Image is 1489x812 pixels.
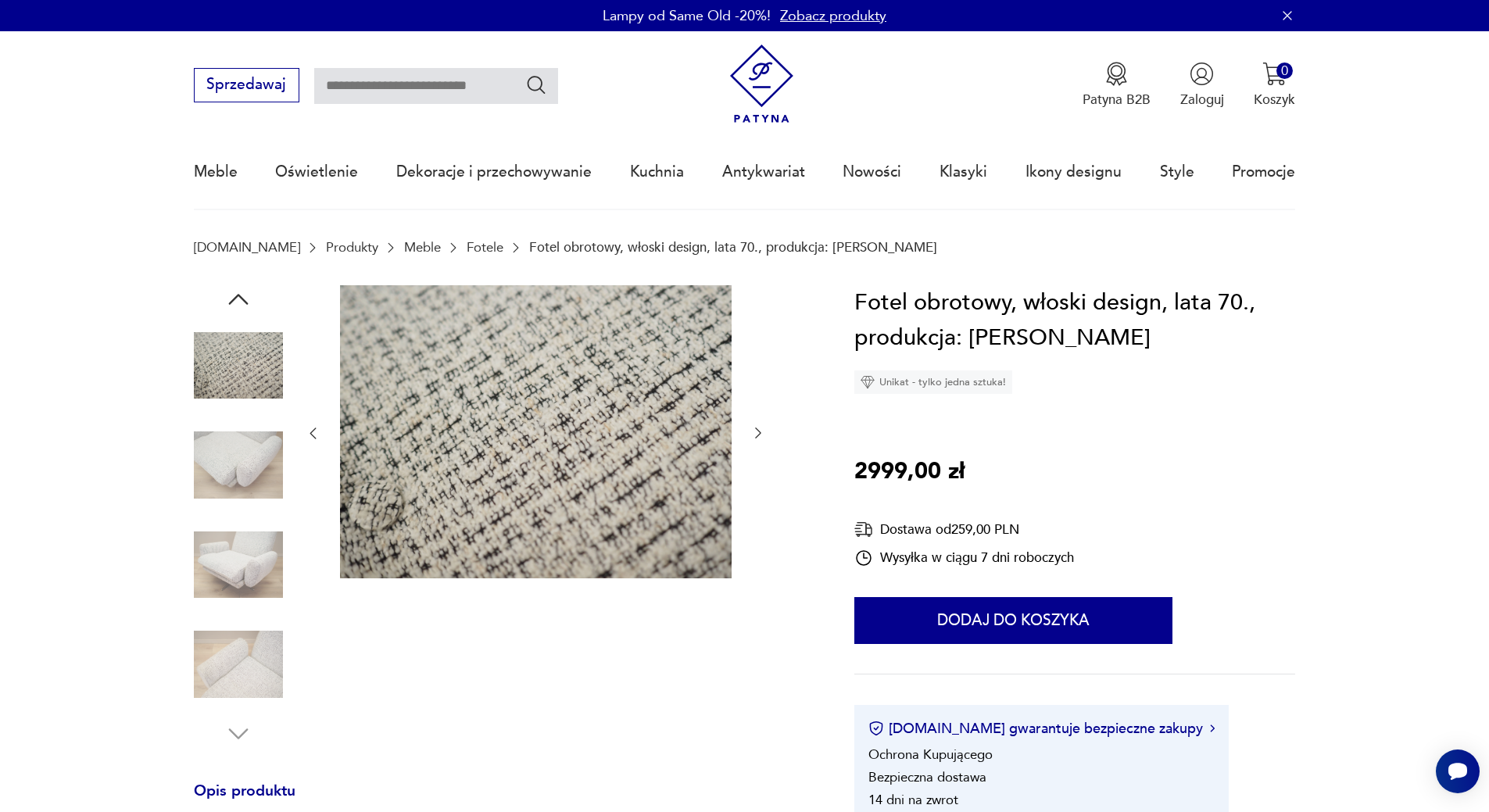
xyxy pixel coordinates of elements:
[722,45,801,123] img: Patyna - sklep z meblami i dekoracjami vintage
[868,791,958,809] li: 14 dni na zwrot
[1180,91,1224,109] p: Zaloguj
[1104,62,1129,86] img: Ikona medalu
[194,240,300,255] a: [DOMAIN_NAME]
[1190,62,1214,86] img: Ikonka użytkownika
[940,136,987,208] a: Klasyki
[1180,62,1224,109] button: Zaloguj
[868,719,1215,739] button: [DOMAIN_NAME] gwarantuje bezpieczne zakupy
[326,240,378,255] a: Produkty
[1160,136,1194,208] a: Style
[1083,91,1151,109] p: Patyna B2B
[396,136,592,208] a: Dekoracje i przechowywanie
[1276,63,1293,79] div: 0
[1083,62,1151,109] button: Patyna B2B
[722,136,805,208] a: Antykwariat
[1254,91,1295,109] p: Koszyk
[780,6,886,26] a: Zobacz produkty
[603,6,771,26] p: Lampy od Same Old -20%!
[529,240,937,255] p: Fotel obrotowy, włoski design, lata 70., produkcja: [PERSON_NAME]
[854,454,965,490] p: 2999,00 zł
[275,136,358,208] a: Oświetlenie
[340,285,732,579] img: Zdjęcie produktu Fotel obrotowy, włoski design, lata 70., produkcja: Włochy
[467,240,503,255] a: Fotele
[1210,724,1215,732] img: Ikona strzałki w prawo
[1436,749,1480,793] iframe: Smartsupp widget button
[1262,62,1287,86] img: Ikona koszyka
[194,321,283,410] img: Zdjęcie produktu Fotel obrotowy, włoski design, lata 70., produkcja: Włochy
[854,520,1074,539] div: Dostawa od 259,00 PLN
[868,746,993,764] li: Ochrona Kupującego
[194,620,283,709] img: Zdjęcie produktu Fotel obrotowy, włoski design, lata 70., produkcja: Włochy
[861,375,875,389] img: Ikona diamentu
[194,520,283,610] img: Zdjęcie produktu Fotel obrotowy, włoski design, lata 70., produkcja: Włochy
[1083,62,1151,109] a: Ikona medaluPatyna B2B
[194,420,283,510] img: Zdjęcie produktu Fotel obrotowy, włoski design, lata 70., produkcja: Włochy
[1232,136,1295,208] a: Promocje
[868,768,986,786] li: Bezpieczna dostawa
[194,80,299,92] a: Sprzedawaj
[854,549,1074,567] div: Wysyłka w ciągu 7 dni roboczych
[525,73,548,96] button: Szukaj
[1254,62,1295,109] button: 0Koszyk
[868,721,884,736] img: Ikona certyfikatu
[630,136,684,208] a: Kuchnia
[843,136,901,208] a: Nowości
[194,68,299,102] button: Sprzedawaj
[854,370,1012,394] div: Unikat - tylko jedna sztuka!
[404,240,441,255] a: Meble
[854,285,1295,356] h1: Fotel obrotowy, włoski design, lata 70., produkcja: [PERSON_NAME]
[1025,136,1122,208] a: Ikony designu
[194,136,238,208] a: Meble
[854,597,1172,644] button: Dodaj do koszyka
[854,520,873,539] img: Ikona dostawy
